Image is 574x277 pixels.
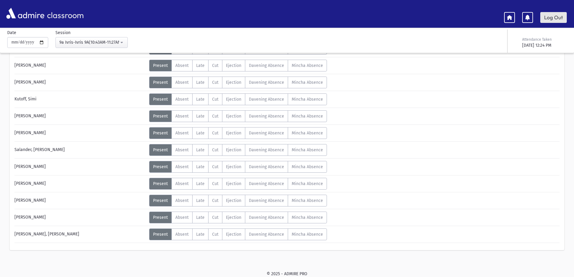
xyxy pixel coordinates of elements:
span: Present [153,80,168,85]
div: AttTypes [149,212,327,223]
span: Davening Absence [249,147,284,153]
div: AttTypes [149,127,327,139]
span: Present [153,131,168,136]
span: Cut [212,63,218,68]
span: Davening Absence [249,232,284,237]
span: Present [153,164,168,169]
span: Present [153,198,168,203]
span: Mincha Absence [292,147,323,153]
span: Davening Absence [249,63,284,68]
span: Davening Absence [249,131,284,136]
span: Late [196,63,205,68]
span: Absent [175,63,189,68]
div: AttTypes [149,60,327,71]
div: [PERSON_NAME] [11,161,149,173]
div: AttTypes [149,110,327,122]
span: Present [153,147,168,153]
div: [PERSON_NAME] [11,77,149,88]
div: Salander, [PERSON_NAME] [11,144,149,156]
span: Davening Absence [249,164,284,169]
span: Absent [175,80,189,85]
span: Present [153,181,168,186]
span: Mincha Absence [292,131,323,136]
div: 9a Ivris-Ivris 9A(10:43AM-11:27AM) [59,39,119,46]
div: Kutoff, Simi [11,93,149,105]
span: Davening Absence [249,215,284,220]
div: [PERSON_NAME] [11,127,149,139]
span: Mincha Absence [292,181,323,186]
div: AttTypes [149,228,327,240]
span: Absent [175,114,189,119]
span: Absent [175,147,189,153]
span: Cut [212,131,218,136]
span: Present [153,97,168,102]
div: AttTypes [149,178,327,190]
div: [PERSON_NAME] [11,60,149,71]
span: Ejection [226,147,241,153]
span: classroom [46,5,84,21]
span: Ejection [226,80,241,85]
span: Absent [175,181,189,186]
span: Cut [212,181,218,186]
span: Cut [212,232,218,237]
span: Absent [175,164,189,169]
span: Late [196,114,205,119]
div: [PERSON_NAME] [11,178,149,190]
span: Mincha Absence [292,97,323,102]
span: Davening Absence [249,97,284,102]
span: Late [196,131,205,136]
span: Mincha Absence [292,232,323,237]
span: Late [196,80,205,85]
span: Ejection [226,198,241,203]
span: Present [153,63,168,68]
span: Davening Absence [249,181,284,186]
span: Late [196,97,205,102]
span: Cut [212,198,218,203]
span: Present [153,215,168,220]
span: Absent [175,215,189,220]
span: Ejection [226,215,241,220]
span: Mincha Absence [292,114,323,119]
span: Cut [212,215,218,220]
div: [DATE] 12:24 PM [522,42,566,49]
div: AttTypes [149,77,327,88]
span: Ejection [226,114,241,119]
span: Late [196,147,205,153]
span: Cut [212,164,218,169]
div: © 2025 - ADMIRE PRO [10,271,564,277]
div: AttTypes [149,144,327,156]
span: Present [153,114,168,119]
img: AdmirePro [5,6,46,20]
span: Ejection [226,232,241,237]
span: Ejection [226,97,241,102]
span: Cut [212,97,218,102]
div: [PERSON_NAME] [11,195,149,206]
span: Present [153,232,168,237]
div: AttTypes [149,93,327,105]
span: Late [196,164,205,169]
span: Absent [175,131,189,136]
span: Absent [175,232,189,237]
span: Late [196,198,205,203]
span: Absent [175,198,189,203]
span: Absent [175,97,189,102]
span: Ejection [226,181,241,186]
span: Ejection [226,164,241,169]
label: Session [55,30,71,36]
span: Ejection [226,63,241,68]
div: [PERSON_NAME], [PERSON_NAME] [11,228,149,240]
span: Late [196,215,205,220]
span: Ejection [226,131,241,136]
button: 9a Ivris-Ivris 9A(10:43AM-11:27AM) [55,37,128,48]
span: Mincha Absence [292,63,323,68]
span: Davening Absence [249,114,284,119]
span: Cut [212,114,218,119]
div: AttTypes [149,195,327,206]
span: Davening Absence [249,80,284,85]
span: Davening Absence [249,198,284,203]
a: Log Out [540,12,567,23]
span: Mincha Absence [292,80,323,85]
span: Mincha Absence [292,164,323,169]
div: AttTypes [149,161,327,173]
span: Mincha Absence [292,215,323,220]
